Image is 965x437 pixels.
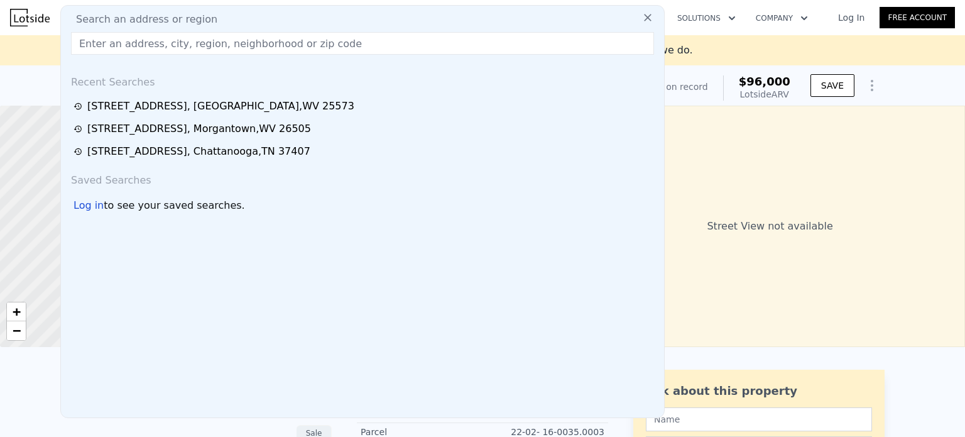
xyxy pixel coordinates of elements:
[87,99,354,114] div: [STREET_ADDRESS] , [GEOGRAPHIC_DATA] , WV 25573
[13,304,21,319] span: +
[74,99,655,114] a: [STREET_ADDRESS], [GEOGRAPHIC_DATA],WV 25573
[13,323,21,338] span: −
[7,321,26,340] a: Zoom out
[823,11,880,24] a: Log In
[104,198,244,213] span: to see your saved searches.
[74,121,655,136] a: [STREET_ADDRESS], Morgantown,WV 26505
[880,7,955,28] a: Free Account
[575,106,965,347] div: Street View not available
[74,198,104,213] div: Log in
[66,65,659,95] div: Recent Searches
[739,75,790,88] span: $96,000
[810,74,854,97] button: SAVE
[859,73,885,98] button: Show Options
[87,144,310,159] div: [STREET_ADDRESS] , Chattanooga , TN 37407
[66,12,217,27] span: Search an address or region
[7,302,26,321] a: Zoom in
[66,163,659,193] div: Saved Searches
[739,88,790,101] div: Lotside ARV
[646,407,872,431] input: Name
[87,121,311,136] div: [STREET_ADDRESS] , Morgantown , WV 26505
[667,7,746,30] button: Solutions
[646,382,872,400] div: Ask about this property
[74,144,655,159] a: [STREET_ADDRESS], Chattanooga,TN 37407
[71,32,654,55] input: Enter an address, city, region, neighborhood or zip code
[746,7,818,30] button: Company
[10,9,50,26] img: Lotside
